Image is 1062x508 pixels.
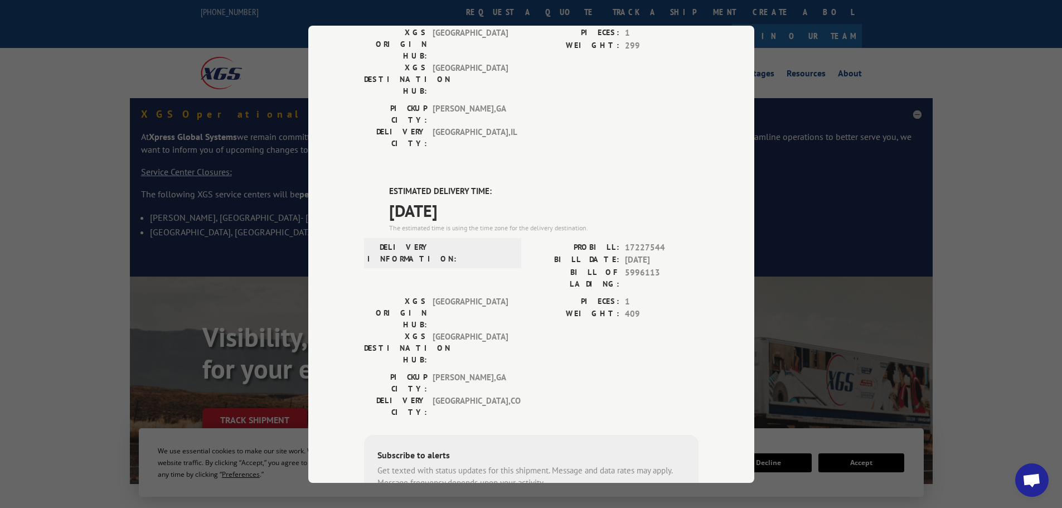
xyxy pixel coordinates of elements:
[389,197,699,222] span: [DATE]
[364,126,427,149] label: DELIVERY CITY:
[364,295,427,330] label: XGS ORIGIN HUB:
[433,394,508,418] span: [GEOGRAPHIC_DATA] , CO
[377,464,685,489] div: Get texted with status updates for this shipment. Message and data rates may apply. Message frequ...
[433,126,508,149] span: [GEOGRAPHIC_DATA] , IL
[625,254,699,267] span: [DATE]
[433,330,508,365] span: [GEOGRAPHIC_DATA]
[377,448,685,464] div: Subscribe to alerts
[364,330,427,365] label: XGS DESTINATION HUB:
[531,39,619,52] label: WEIGHT:
[433,295,508,330] span: [GEOGRAPHIC_DATA]
[1015,463,1049,497] a: Open chat
[364,62,427,97] label: XGS DESTINATION HUB:
[531,308,619,321] label: WEIGHT:
[531,254,619,267] label: BILL DATE:
[364,371,427,394] label: PICKUP CITY:
[531,295,619,308] label: PIECES:
[625,266,699,289] span: 5996113
[364,394,427,418] label: DELIVERY CITY:
[389,222,699,233] div: The estimated time is using the time zone for the delivery destination.
[433,103,508,126] span: [PERSON_NAME] , GA
[433,62,508,97] span: [GEOGRAPHIC_DATA]
[625,27,699,40] span: 1
[433,27,508,62] span: [GEOGRAPHIC_DATA]
[625,295,699,308] span: 1
[364,27,427,62] label: XGS ORIGIN HUB:
[531,241,619,254] label: PROBILL:
[389,185,699,198] label: ESTIMATED DELIVERY TIME:
[625,308,699,321] span: 409
[367,241,430,264] label: DELIVERY INFORMATION:
[433,371,508,394] span: [PERSON_NAME] , GA
[531,266,619,289] label: BILL OF LADING:
[531,27,619,40] label: PIECES:
[364,103,427,126] label: PICKUP CITY:
[625,39,699,52] span: 299
[625,241,699,254] span: 17227544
